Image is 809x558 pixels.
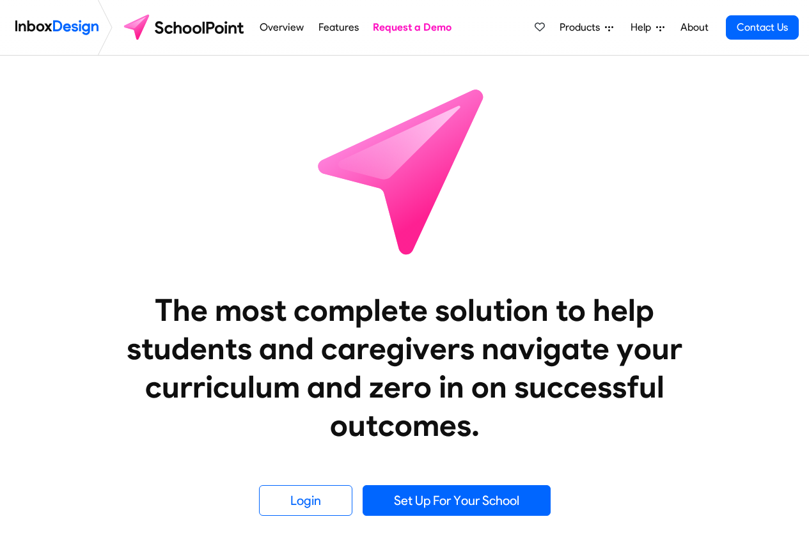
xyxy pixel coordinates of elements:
[625,15,670,40] a: Help
[726,15,799,40] a: Contact Us
[560,20,605,35] span: Products
[677,15,712,40] a: About
[631,20,656,35] span: Help
[256,15,308,40] a: Overview
[554,15,618,40] a: Products
[101,291,709,444] heading: The most complete solution to help students and caregivers navigate your curriculum and zero in o...
[370,15,455,40] a: Request a Demo
[290,56,520,286] img: icon_schoolpoint.svg
[363,485,551,516] a: Set Up For Your School
[118,12,253,43] img: schoolpoint logo
[259,485,352,516] a: Login
[315,15,362,40] a: Features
